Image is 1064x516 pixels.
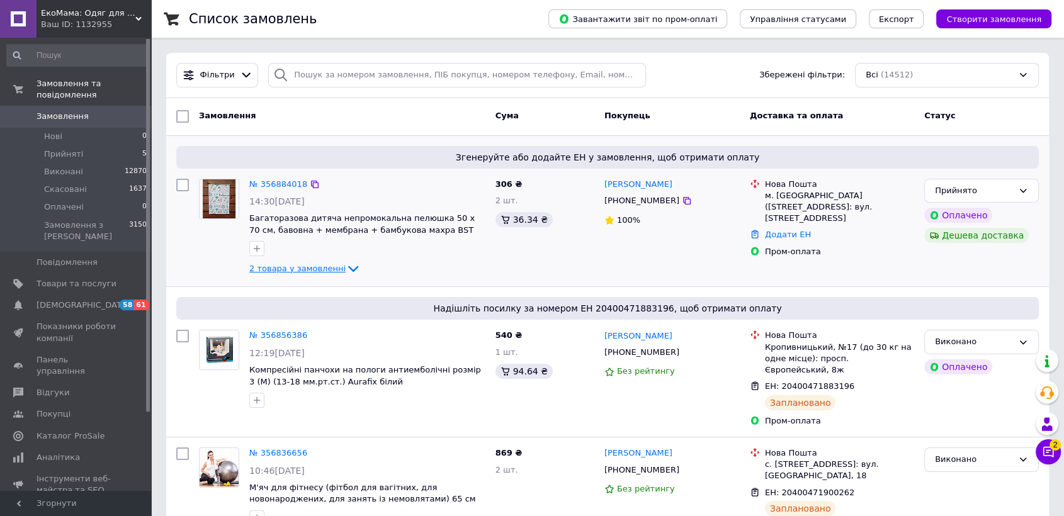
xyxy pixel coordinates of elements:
[129,184,147,195] span: 1637
[199,179,239,219] a: Фото товару
[41,19,151,30] div: Ваш ID: 1132955
[602,193,682,209] div: [PHONE_NUMBER]
[765,190,914,225] div: м. [GEOGRAPHIC_DATA] ([STREET_ADDRESS]: вул. [STREET_ADDRESS]
[604,179,672,191] a: [PERSON_NAME]
[200,449,239,486] img: Фото товару
[37,78,151,101] span: Замовлення та повідомлення
[44,166,83,177] span: Виконані
[37,430,105,442] span: Каталог ProSale
[249,466,305,476] span: 10:46[DATE]
[924,228,1029,243] div: Дешева доставка
[200,69,235,81] span: Фільтри
[1050,439,1061,451] span: 2
[924,111,956,120] span: Статус
[750,14,846,24] span: Управління статусами
[1036,439,1061,464] button: Чат з покупцем2
[924,208,992,223] div: Оплачено
[765,415,914,427] div: Пром-оплата
[199,447,239,488] a: Фото товару
[125,166,147,177] span: 12870
[249,196,305,206] span: 14:30[DATE]
[249,483,476,515] span: М'яч для фітнесу (фітбол для вагітних, для новонароджених, для занять із немовлятами) 65 см Profi...
[617,484,675,493] span: Без рейтингу
[44,149,83,160] span: Прийняті
[41,8,135,19] span: ЕкоМама: Одяг для вагітних, білизна для годування, сумка у пологовий, одяг для новонароджених
[765,230,811,239] a: Додати ЕН
[37,354,116,377] span: Панель управління
[249,348,305,358] span: 12:19[DATE]
[946,14,1041,24] span: Створити замовлення
[765,381,854,391] span: ЕН: 20400471883196
[765,246,914,257] div: Пром-оплата
[750,111,843,120] span: Доставка та оплата
[617,366,675,376] span: Без рейтингу
[249,213,475,246] a: Багаторазова дитяча непромокальна пелюшка 50 х 70 см, бавовна + мембрана + бамбукова махра BST Бі...
[37,452,80,463] span: Аналітика
[924,359,992,374] div: Оплачено
[604,111,650,120] span: Покупець
[881,70,914,79] span: (14512)
[604,447,672,459] a: [PERSON_NAME]
[759,69,845,81] span: Збережені фільтри:
[181,151,1034,164] span: Згенеруйте або додайте ЕН у замовлення, щоб отримати оплату
[740,9,856,28] button: Управління статусами
[199,330,239,370] a: Фото товару
[935,184,1013,198] div: Прийнято
[602,344,682,361] div: [PHONE_NUMBER]
[44,220,129,242] span: Замовлення з [PERSON_NAME]
[142,201,147,213] span: 0
[869,9,924,28] button: Експорт
[134,300,149,310] span: 61
[765,395,836,410] div: Заплановано
[249,264,361,273] a: 2 товара у замовленні
[6,44,148,67] input: Пошук
[200,330,239,369] img: Фото товару
[495,347,518,357] span: 1 шт.
[37,111,89,122] span: Замовлення
[120,300,134,310] span: 58
[495,179,523,189] span: 306 ₴
[548,9,727,28] button: Завантажити звіт по пром-оплаті
[37,257,98,268] span: Повідомлення
[181,302,1034,315] span: Надішліть посилку за номером ЕН 20400471883196, щоб отримати оплату
[495,465,518,474] span: 2 шт.
[129,220,147,242] span: 3150
[617,215,640,225] span: 100%
[44,201,84,213] span: Оплачені
[44,131,62,142] span: Нові
[765,330,914,341] div: Нова Пошта
[37,321,116,344] span: Показники роботи компанії
[765,501,836,516] div: Заплановано
[199,111,256,120] span: Замовлення
[249,448,307,457] a: № 356836656
[142,131,147,142] span: 0
[765,179,914,190] div: Нова Пошта
[249,264,346,273] span: 2 товара у замовленні
[495,364,553,379] div: 94.64 ₴
[765,488,854,497] span: ЕН: 20400471900262
[935,453,1013,466] div: Виконано
[495,196,518,205] span: 2 шт.
[765,447,914,459] div: Нова Пошта
[249,179,307,189] a: № 356884018
[879,14,914,24] span: Експорт
[765,342,914,376] div: Кропивницький, №17 (до 30 кг на одне місце): просп. Європейський, 8ж
[203,179,235,218] img: Фото товару
[37,473,116,496] span: Інструменти веб-майстра та SEO
[37,408,71,420] span: Покупці
[495,212,553,227] div: 36.34 ₴
[44,184,87,195] span: Скасовані
[495,111,519,120] span: Cума
[249,365,481,386] a: Компресійні панчохи на пологи антиемболічні розмір 3 (M) (13-18 мм.рт.ст.) Aurafix білий
[249,330,307,340] a: № 356856386
[495,448,523,457] span: 869 ₴
[37,387,69,398] span: Відгуки
[602,462,682,478] div: [PHONE_NUMBER]
[924,14,1051,23] a: Створити замовлення
[558,13,717,25] span: Завантажити звіт по пром-оплаті
[765,459,914,481] div: с. [STREET_ADDRESS]: вул. [GEOGRAPHIC_DATA], 18
[189,11,317,26] h1: Список замовлень
[604,330,672,342] a: [PERSON_NAME]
